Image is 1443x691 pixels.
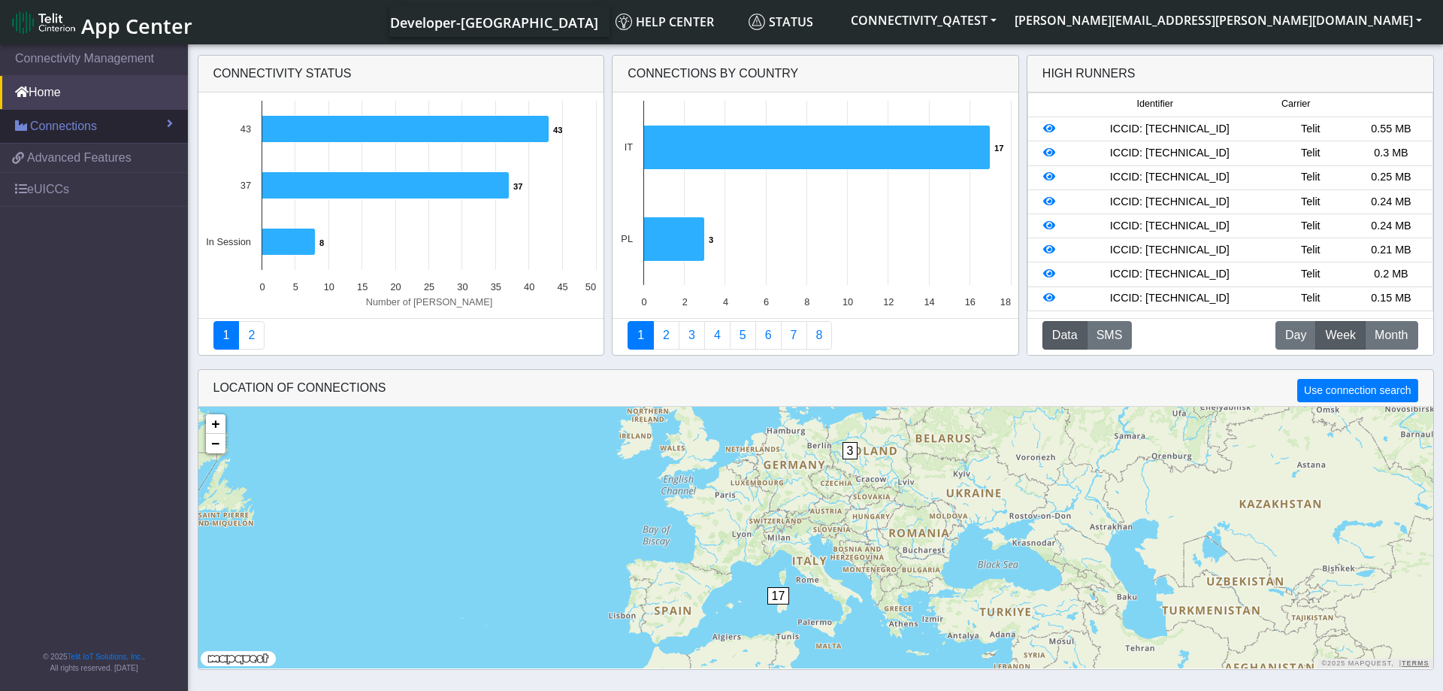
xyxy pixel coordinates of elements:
[1270,218,1351,235] div: Telit
[524,281,534,292] text: 40
[513,182,522,191] text: 37
[1317,659,1432,668] div: ©2025 MapQuest, |
[259,281,265,292] text: 0
[366,296,493,308] text: Number of [PERSON_NAME]
[424,281,434,292] text: 25
[764,296,769,308] text: 6
[1069,290,1270,307] div: ICCID: [TECHNICAL_ID]
[1087,321,1133,350] button: SMS
[553,126,562,135] text: 43
[390,281,401,292] text: 20
[767,587,790,605] span: 17
[1042,65,1136,83] div: High Runners
[1281,97,1310,111] span: Carrier
[1351,242,1431,259] div: 0.21 MB
[213,321,240,350] a: Connectivity status
[1351,290,1431,307] div: 0.15 MB
[682,296,688,308] text: 2
[12,11,75,35] img: logo-telit-cinterion-gw-new.png
[842,7,1006,34] button: CONNECTIVITY_QATEST
[1069,121,1270,138] div: ICCID: [TECHNICAL_ID]
[390,14,598,32] span: Developer-[GEOGRAPHIC_DATA]
[994,144,1003,153] text: 17
[924,296,934,308] text: 14
[1351,194,1431,211] div: 0.24 MB
[81,12,192,40] span: App Center
[616,14,714,30] span: Help center
[679,321,705,350] a: Usage per Country
[613,56,1018,92] div: Connections By Country
[1402,659,1429,667] a: Terms
[324,281,334,292] text: 10
[357,281,368,292] text: 15
[206,434,225,453] a: Zoom out
[1006,7,1431,34] button: [PERSON_NAME][EMAIL_ADDRESS][PERSON_NAME][DOMAIN_NAME]
[319,238,324,247] text: 8
[240,180,251,191] text: 37
[491,281,501,292] text: 35
[1270,266,1351,283] div: Telit
[749,14,813,30] span: Status
[1315,321,1366,350] button: Week
[1069,169,1270,186] div: ICCID: [TECHNICAL_ID]
[1137,97,1173,111] span: Identifier
[628,321,1003,350] nav: Summary paging
[883,296,894,308] text: 12
[653,321,679,350] a: Carrier
[1375,326,1408,344] span: Month
[1270,169,1351,186] div: Telit
[625,141,634,153] text: IT
[206,236,251,247] text: In Session
[610,7,743,37] a: Help center
[1069,266,1270,283] div: ICCID: [TECHNICAL_ID]
[27,149,132,167] span: Advanced Features
[293,281,298,292] text: 5
[843,296,853,308] text: 10
[616,14,632,30] img: knowledge.svg
[1069,194,1270,211] div: ICCID: [TECHNICAL_ID]
[1270,145,1351,162] div: Telit
[1325,326,1356,344] span: Week
[806,321,833,350] a: Not Connected for 30 days
[704,321,731,350] a: Connections By Carrier
[1270,194,1351,211] div: Telit
[628,321,654,350] a: Connections By Country
[198,56,604,92] div: Connectivity status
[389,7,597,37] a: Your current platform instance
[1351,218,1431,235] div: 0.24 MB
[1270,242,1351,259] div: Telit
[213,321,589,350] nav: Summary paging
[1365,321,1417,350] button: Month
[1042,321,1088,350] button: Data
[238,321,265,350] a: Deployment status
[641,296,646,308] text: 0
[68,653,143,661] a: Telit IoT Solutions, Inc.
[965,296,976,308] text: 16
[198,370,1433,407] div: LOCATION OF CONNECTIONS
[749,14,765,30] img: status.svg
[755,321,782,350] a: 14 Days Trend
[1270,290,1351,307] div: Telit
[621,233,633,244] text: PL
[1069,242,1270,259] div: ICCID: [TECHNICAL_ID]
[12,6,190,38] a: App Center
[30,117,97,135] span: Connections
[206,414,225,434] a: Zoom in
[1069,145,1270,162] div: ICCID: [TECHNICAL_ID]
[1069,218,1270,235] div: ICCID: [TECHNICAL_ID]
[1351,266,1431,283] div: 0.2 MB
[240,123,251,135] text: 43
[585,281,596,292] text: 50
[1270,121,1351,138] div: Telit
[781,321,807,350] a: Zero Session
[1351,145,1431,162] div: 0.3 MB
[557,281,567,292] text: 45
[1297,379,1417,402] button: Use connection search
[843,442,858,459] span: 3
[1351,121,1431,138] div: 0.55 MB
[1285,326,1306,344] span: Day
[723,296,728,308] text: 4
[1000,296,1011,308] text: 18
[709,235,713,244] text: 3
[730,321,756,350] a: Usage by Carrier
